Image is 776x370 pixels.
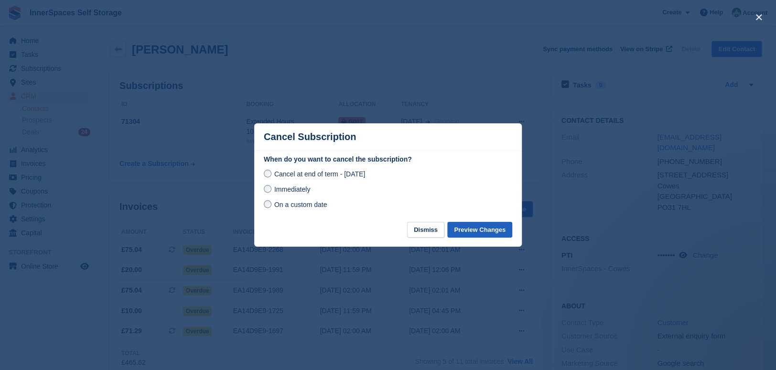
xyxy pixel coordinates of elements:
[264,185,271,193] input: Immediately
[751,10,766,25] button: close
[264,200,271,208] input: On a custom date
[447,222,512,238] button: Preview Changes
[264,131,356,142] p: Cancel Subscription
[274,201,327,208] span: On a custom date
[274,185,310,193] span: Immediately
[264,154,512,164] label: When do you want to cancel the subscription?
[274,170,365,178] span: Cancel at end of term - [DATE]
[407,222,444,238] button: Dismiss
[264,170,271,177] input: Cancel at end of term - [DATE]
